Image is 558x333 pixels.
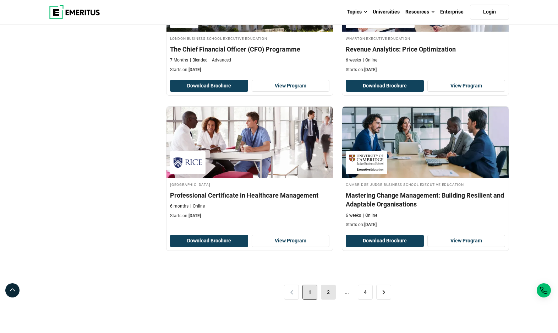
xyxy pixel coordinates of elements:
a: Healthcare Course by Rice University - December 11, 2025 Rice University [GEOGRAPHIC_DATA] Profes... [166,107,333,222]
p: Starts on: [170,213,329,219]
p: Starts on: [346,222,505,228]
img: Professional Certificate in Healthcare Management | Online Healthcare Course [166,107,333,178]
img: Rice University [174,155,202,171]
p: Starts on: [170,67,329,73]
p: Online [363,213,377,219]
p: Advanced [209,57,231,63]
h4: London Business School Executive Education [170,35,329,41]
a: View Program [427,80,505,92]
h4: Wharton Executive Education [346,35,505,41]
span: [DATE] [188,213,201,218]
p: 6 weeks [346,57,361,63]
h4: Professional Certificate in Healthcare Management [170,191,329,200]
h4: Revenue Analytics: Price Optimization [346,45,505,54]
p: Blended [190,57,208,63]
h4: Cambridge Judge Business School Executive Education [346,181,505,187]
p: 6 months [170,203,188,209]
button: Download Brochure [346,235,424,247]
a: View Program [252,235,330,247]
span: [DATE] [364,67,377,72]
a: 2 [321,285,336,300]
span: ... [339,285,354,300]
span: [DATE] [364,222,377,227]
img: Cambridge Judge Business School Executive Education [349,155,384,171]
button: Download Brochure [346,80,424,92]
a: Strategy and Innovation Course by Cambridge Judge Business School Executive Education - December ... [342,107,509,231]
a: Login [470,5,509,20]
button: Download Brochure [170,80,248,92]
a: View Program [427,235,505,247]
p: Starts on: [346,67,505,73]
a: View Program [252,80,330,92]
a: 4 [358,285,373,300]
a: > [376,285,391,300]
p: 6 weeks [346,213,361,219]
p: Online [363,57,377,63]
span: 1 [302,285,317,300]
img: Mastering Change Management: Building Resilient and Adaptable Organisations | Online Strategy and... [342,107,509,178]
h4: The Chief Financial Officer (CFO) Programme [170,45,329,54]
p: 7 Months [170,57,188,63]
h4: Mastering Change Management: Building Resilient and Adaptable Organisations [346,191,505,209]
h4: [GEOGRAPHIC_DATA] [170,181,329,187]
span: [DATE] [188,67,201,72]
p: Online [190,203,205,209]
button: Download Brochure [170,235,248,247]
